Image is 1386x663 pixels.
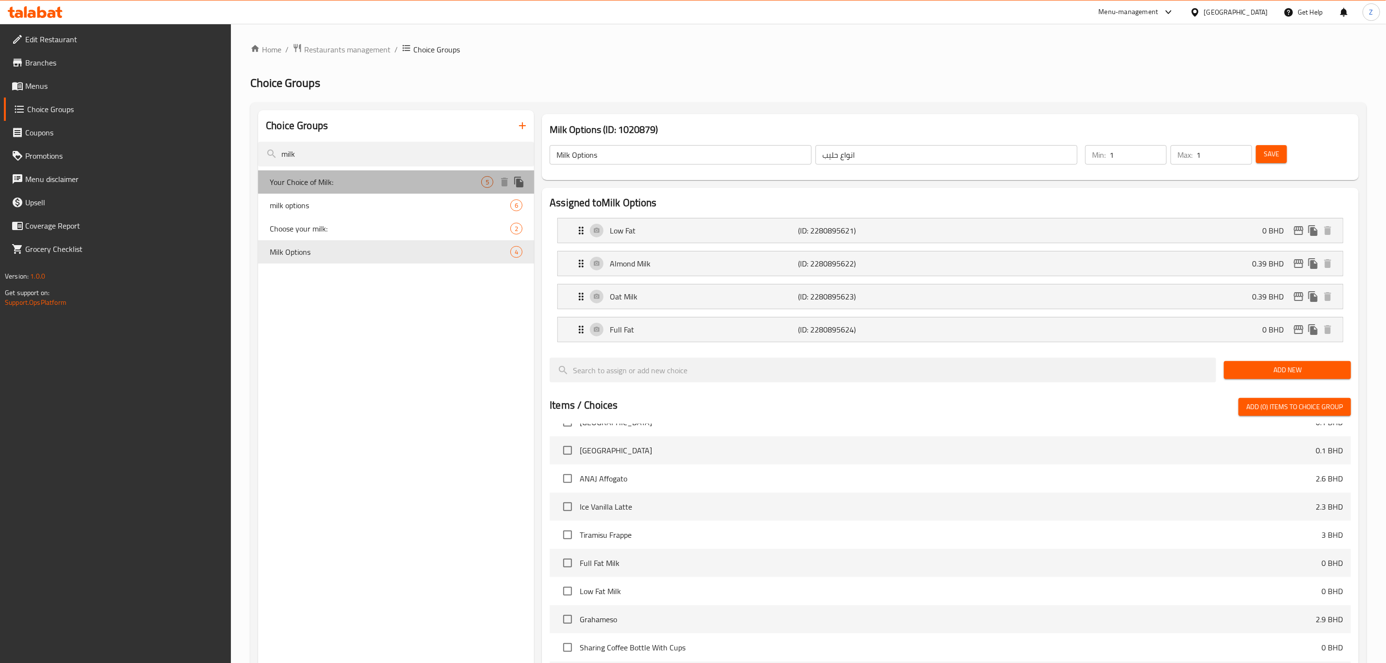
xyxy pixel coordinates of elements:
[25,197,224,208] span: Upsell
[4,191,231,214] a: Upsell
[1204,7,1268,17] div: [GEOGRAPHIC_DATA]
[1252,258,1291,269] p: 0.39 BHD
[511,224,522,233] span: 2
[550,313,1351,346] li: Expand
[1370,7,1373,17] span: Z
[4,121,231,144] a: Coupons
[1224,361,1351,379] button: Add New
[1262,324,1291,335] p: 0 BHD
[258,142,534,166] input: search
[258,240,534,264] div: Milk Options4
[610,324,798,335] p: Full Fat
[580,501,1316,513] span: Ice Vanilla Latte
[25,243,224,255] span: Grocery Checklist
[4,28,231,51] a: Edit Restaurant
[550,247,1351,280] li: Expand
[258,170,534,194] div: Your Choice of Milk:5deleteduplicate
[1291,223,1306,238] button: edit
[270,199,510,211] span: milk options
[550,196,1351,210] h2: Assigned to Milk Options
[1177,149,1192,161] p: Max:
[558,317,1343,342] div: Expand
[4,98,231,121] a: Choice Groups
[1291,289,1306,304] button: edit
[5,296,66,309] a: Support.OpsPlatform
[250,72,320,94] span: Choice Groups
[482,178,493,187] span: 5
[4,144,231,167] a: Promotions
[394,44,398,55] li: /
[512,175,526,189] button: duplicate
[511,248,522,257] span: 4
[550,122,1351,137] h3: Milk Options (ID: 1020879)
[304,44,391,55] span: Restaurants management
[25,57,224,68] span: Branches
[27,103,224,115] span: Choice Groups
[557,440,578,461] span: Select choice
[25,173,224,185] span: Menu disclaimer
[5,270,29,282] span: Version:
[25,33,224,45] span: Edit Restaurant
[1306,256,1321,271] button: duplicate
[1092,149,1106,161] p: Min:
[558,284,1343,309] div: Expand
[270,246,510,258] span: Milk Options
[511,201,522,210] span: 6
[413,44,460,55] span: Choice Groups
[1306,289,1321,304] button: duplicate
[1321,322,1335,337] button: delete
[1256,145,1287,163] button: Save
[1322,585,1343,597] p: 0 BHD
[258,217,534,240] div: Choose your milk:2
[1306,322,1321,337] button: duplicate
[1239,398,1351,416] button: Add (0) items to choice group
[4,51,231,74] a: Branches
[557,553,578,573] span: Select choice
[4,237,231,261] a: Grocery Checklist
[557,637,578,658] span: Select choice
[25,150,224,162] span: Promotions
[1264,148,1279,160] span: Save
[510,223,522,234] div: Choices
[558,218,1343,243] div: Expand
[497,175,512,189] button: delete
[258,194,534,217] div: milk options6
[580,473,1316,484] span: ANAJ Affogato
[550,358,1216,382] input: search
[610,258,798,269] p: Almond Milk
[1306,223,1321,238] button: duplicate
[1322,529,1343,541] p: 3 BHD
[1322,557,1343,569] p: 0 BHD
[580,585,1322,597] span: Low Fat Milk
[799,258,924,269] p: (ID: 2280895622)
[558,251,1343,276] div: Expand
[1316,501,1343,513] p: 2.3 BHD
[1291,256,1306,271] button: edit
[25,127,224,138] span: Coupons
[580,445,1316,456] span: [GEOGRAPHIC_DATA]
[4,214,231,237] a: Coverage Report
[250,43,1367,56] nav: breadcrumb
[799,324,924,335] p: (ID: 2280895624)
[293,43,391,56] a: Restaurants management
[1252,291,1291,302] p: 0.39 BHD
[580,557,1322,569] span: Full Fat Milk
[580,416,1316,428] span: [GEOGRAPHIC_DATA]
[1316,473,1343,484] p: 2.6 BHD
[25,80,224,92] span: Menus
[610,291,798,302] p: Oat Milk
[270,223,510,234] span: Choose your milk:
[580,642,1322,653] span: Sharing Coffee Bottle With Cups
[550,280,1351,313] li: Expand
[799,225,924,236] p: (ID: 2280895621)
[266,118,328,133] h2: Choice Groups
[5,286,49,299] span: Get support on:
[1316,613,1343,625] p: 2.9 BHD
[580,529,1322,541] span: Tiramisu Frappe
[1321,289,1335,304] button: delete
[557,581,578,601] span: Select choice
[550,214,1351,247] li: Expand
[250,44,281,55] a: Home
[580,613,1316,625] span: Grahameso
[1246,401,1343,413] span: Add (0) items to choice group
